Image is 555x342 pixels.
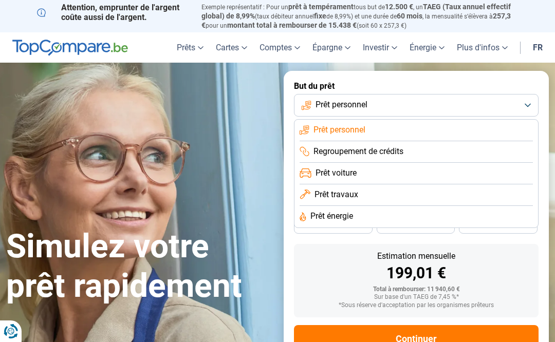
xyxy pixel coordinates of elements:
div: Estimation mensuelle [302,252,530,260]
div: 199,01 € [302,265,530,281]
a: Comptes [253,32,306,63]
a: Prêts [171,32,210,63]
span: 36 mois [322,223,344,229]
span: Prêt personnel [316,99,367,110]
span: 30 mois [404,223,427,229]
div: Sur base d'un TAEG de 7,45 %* [302,294,530,301]
h1: Simulez votre prêt rapidement [6,227,271,306]
span: prêt à tempérament [288,3,354,11]
a: Énergie [403,32,451,63]
span: Regroupement de crédits [313,146,403,157]
p: Exemple représentatif : Pour un tous but de , un (taux débiteur annuel de 8,99%) et une durée de ... [201,3,518,30]
div: Total à rembourser: 11 940,60 € [302,286,530,293]
div: *Sous réserve d'acceptation par les organismes prêteurs [302,302,530,309]
span: 12.500 € [385,3,413,11]
a: fr [527,32,549,63]
span: Prêt travaux [314,189,358,200]
span: Prêt énergie [310,211,353,222]
span: 257,3 € [201,12,511,29]
span: TAEG (Taux annuel effectif global) de 8,99% [201,3,511,20]
span: Prêt personnel [313,124,365,136]
span: 60 mois [397,12,422,20]
label: But du prêt [294,81,539,91]
span: montant total à rembourser de 15.438 € [227,21,357,29]
span: 24 mois [487,223,510,229]
button: Prêt personnel [294,94,539,117]
a: Investir [357,32,403,63]
a: Épargne [306,32,357,63]
img: TopCompare [12,40,128,56]
span: Prêt voiture [316,167,357,179]
a: Plus d'infos [451,32,514,63]
p: Attention, emprunter de l'argent coûte aussi de l'argent. [37,3,189,22]
span: fixe [314,12,326,20]
a: Cartes [210,32,253,63]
